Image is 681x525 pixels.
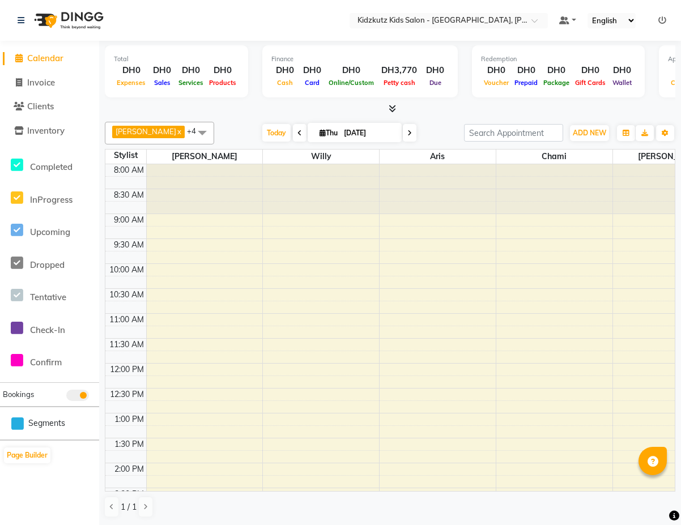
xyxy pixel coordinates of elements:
[107,314,146,326] div: 11:00 AM
[481,79,512,87] span: Voucher
[114,64,148,77] div: DH0
[121,501,137,513] span: 1 / 1
[274,79,296,87] span: Cash
[326,79,377,87] span: Online/Custom
[29,5,107,36] img: logo
[608,64,636,77] div: DH0
[176,64,206,77] div: DH0
[481,54,636,64] div: Redemption
[206,64,239,77] div: DH0
[512,79,540,87] span: Prepaid
[302,79,322,87] span: Card
[481,64,512,77] div: DH0
[107,339,146,351] div: 11:30 AM
[176,127,181,136] a: x
[112,463,146,475] div: 2:00 PM
[147,150,263,164] span: [PERSON_NAME]
[341,125,397,142] input: 2025-09-04
[572,64,608,77] div: DH0
[572,79,608,87] span: Gift Cards
[30,161,73,172] span: Completed
[262,124,291,142] span: Today
[3,125,96,138] a: Inventory
[112,189,146,201] div: 8:30 AM
[107,264,146,276] div: 10:00 AM
[3,76,96,89] a: Invoice
[3,52,96,65] a: Calendar
[317,129,341,137] span: Thu
[206,79,239,87] span: Products
[27,53,63,63] span: Calendar
[633,480,670,514] iframe: chat widget
[30,292,66,302] span: Tentative
[464,124,563,142] input: Search Appointment
[30,227,70,237] span: Upcoming
[422,64,449,77] div: DH0
[114,79,148,87] span: Expenses
[573,129,606,137] span: ADD NEW
[377,64,422,77] div: DH3,770
[30,325,65,335] span: Check-In
[326,64,377,77] div: DH0
[187,126,205,135] span: +4
[540,64,572,77] div: DH0
[30,357,62,368] span: Confirm
[112,413,146,425] div: 1:00 PM
[108,389,146,400] div: 12:30 PM
[30,259,65,270] span: Dropped
[380,150,496,164] span: Aris
[27,77,55,88] span: Invoice
[148,64,176,77] div: DH0
[112,438,146,450] div: 1:30 PM
[30,194,73,205] span: InProgress
[112,239,146,251] div: 9:30 AM
[114,54,239,64] div: Total
[427,79,444,87] span: Due
[299,64,326,77] div: DH0
[263,150,379,164] span: Willy
[381,79,418,87] span: Petty cash
[105,150,146,161] div: Stylist
[107,289,146,301] div: 10:30 AM
[108,364,146,375] div: 12:00 PM
[176,79,206,87] span: Services
[27,101,54,112] span: Clients
[116,127,176,136] span: [PERSON_NAME]
[3,390,34,399] span: Bookings
[112,214,146,226] div: 9:00 AM
[112,488,146,500] div: 2:30 PM
[496,150,612,164] span: Chami
[4,447,50,463] button: Page Builder
[512,64,540,77] div: DH0
[28,417,65,429] span: Segments
[570,125,609,141] button: ADD NEW
[27,125,65,136] span: Inventory
[610,79,635,87] span: Wallet
[540,79,572,87] span: Package
[271,64,299,77] div: DH0
[271,54,449,64] div: Finance
[3,100,96,113] a: Clients
[151,79,173,87] span: Sales
[112,164,146,176] div: 8:00 AM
